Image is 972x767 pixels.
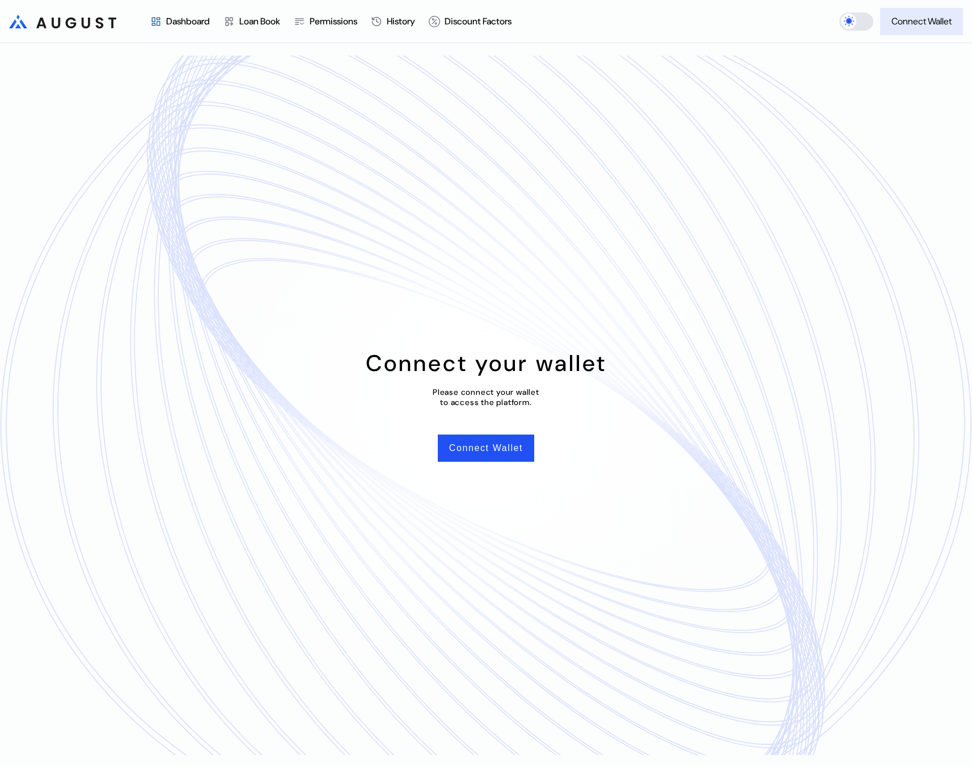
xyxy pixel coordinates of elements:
div: Permissions [310,15,357,27]
div: History [387,15,415,27]
a: Dashboard [143,1,217,43]
button: Connect Wallet [880,8,963,35]
div: Connect Wallet [891,15,952,27]
div: Discount Factors [445,15,512,27]
div: Dashboard [166,15,210,27]
div: Please connect your wallet to access the platform. [433,387,539,407]
a: History [364,1,422,43]
div: Loan Book [239,15,280,27]
a: Discount Factors [422,1,518,43]
div: Connect your wallet [366,348,607,378]
button: Connect Wallet [438,435,534,462]
a: Permissions [287,1,364,43]
a: Loan Book [217,1,287,43]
